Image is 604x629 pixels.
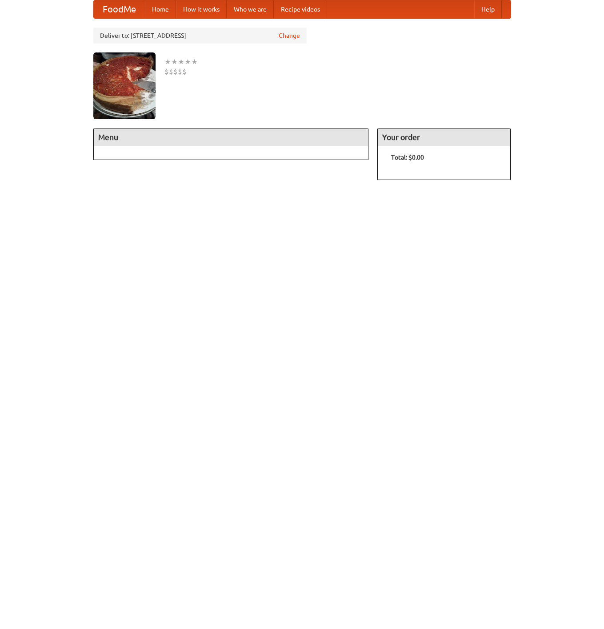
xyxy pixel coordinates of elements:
li: ★ [164,57,171,67]
li: ★ [184,57,191,67]
li: $ [178,67,182,76]
a: Recipe videos [274,0,327,18]
h4: Your order [378,128,510,146]
b: Total: $0.00 [391,154,424,161]
li: $ [182,67,187,76]
h4: Menu [94,128,368,146]
li: $ [173,67,178,76]
li: ★ [178,57,184,67]
a: Help [474,0,502,18]
li: ★ [171,57,178,67]
a: Change [279,31,300,40]
a: Who we are [227,0,274,18]
a: FoodMe [94,0,145,18]
li: $ [169,67,173,76]
div: Deliver to: [STREET_ADDRESS] [93,28,307,44]
img: angular.jpg [93,52,156,119]
a: Home [145,0,176,18]
a: How it works [176,0,227,18]
li: $ [164,67,169,76]
li: ★ [191,57,198,67]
